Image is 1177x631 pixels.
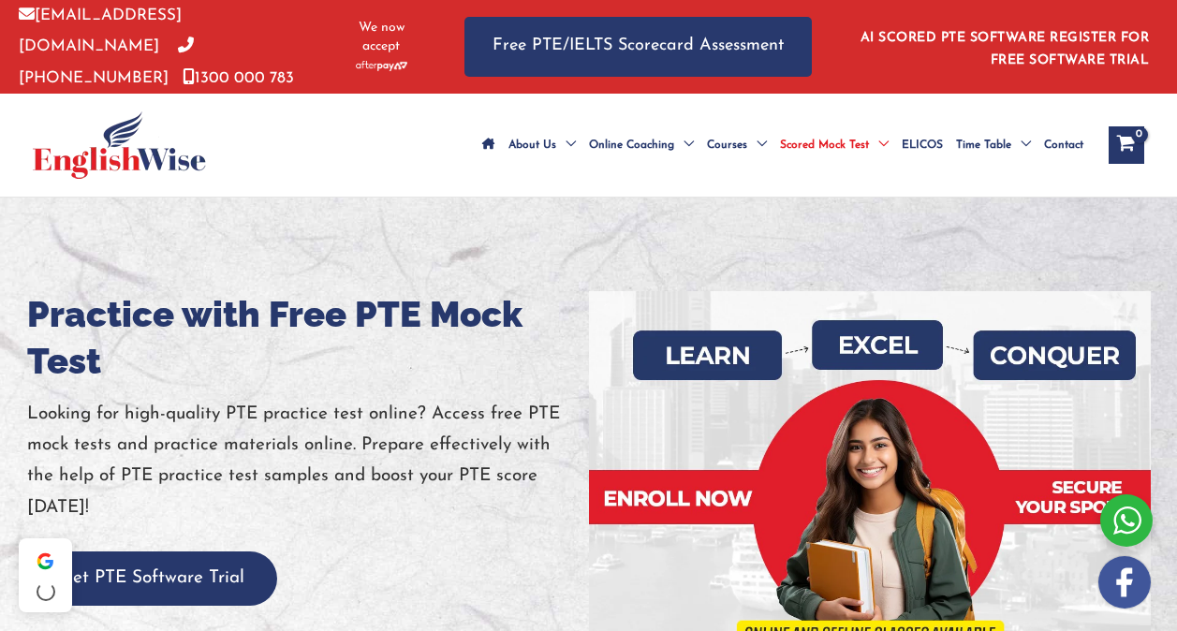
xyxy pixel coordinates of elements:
a: Get PTE Software Trial [27,569,277,587]
img: white-facebook.png [1098,556,1151,609]
span: Menu Toggle [869,112,889,178]
a: View Shopping Cart, empty [1109,126,1144,164]
span: Online Coaching [589,112,674,178]
a: Time TableMenu Toggle [949,112,1037,178]
a: Contact [1037,112,1090,178]
a: Free PTE/IELTS Scorecard Assessment [464,17,812,76]
span: Courses [707,112,747,178]
span: ELICOS [902,112,943,178]
a: [PHONE_NUMBER] [19,38,194,85]
h1: Practice with Free PTE Mock Test [27,291,589,385]
span: We now accept [346,19,418,56]
span: Contact [1044,112,1083,178]
a: ELICOS [895,112,949,178]
a: AI SCORED PTE SOFTWARE REGISTER FOR FREE SOFTWARE TRIAL [861,31,1150,67]
a: CoursesMenu Toggle [700,112,773,178]
a: Scored Mock TestMenu Toggle [773,112,895,178]
span: Menu Toggle [556,112,576,178]
span: Menu Toggle [674,112,694,178]
img: cropped-ew-logo [33,111,206,179]
nav: Site Navigation: Main Menu [476,112,1090,178]
aside: Header Widget 1 [849,16,1158,77]
span: Menu Toggle [747,112,767,178]
button: Get PTE Software Trial [27,551,277,607]
img: Afterpay-Logo [356,61,407,71]
span: Time Table [956,112,1011,178]
a: [EMAIL_ADDRESS][DOMAIN_NAME] [19,7,182,54]
a: 1300 000 783 [183,70,294,86]
span: Scored Mock Test [780,112,869,178]
span: Menu Toggle [1011,112,1031,178]
p: Looking for high-quality PTE practice test online? Access free PTE mock tests and practice materi... [27,399,589,523]
a: Online CoachingMenu Toggle [582,112,700,178]
span: About Us [508,112,556,178]
a: About UsMenu Toggle [502,112,582,178]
